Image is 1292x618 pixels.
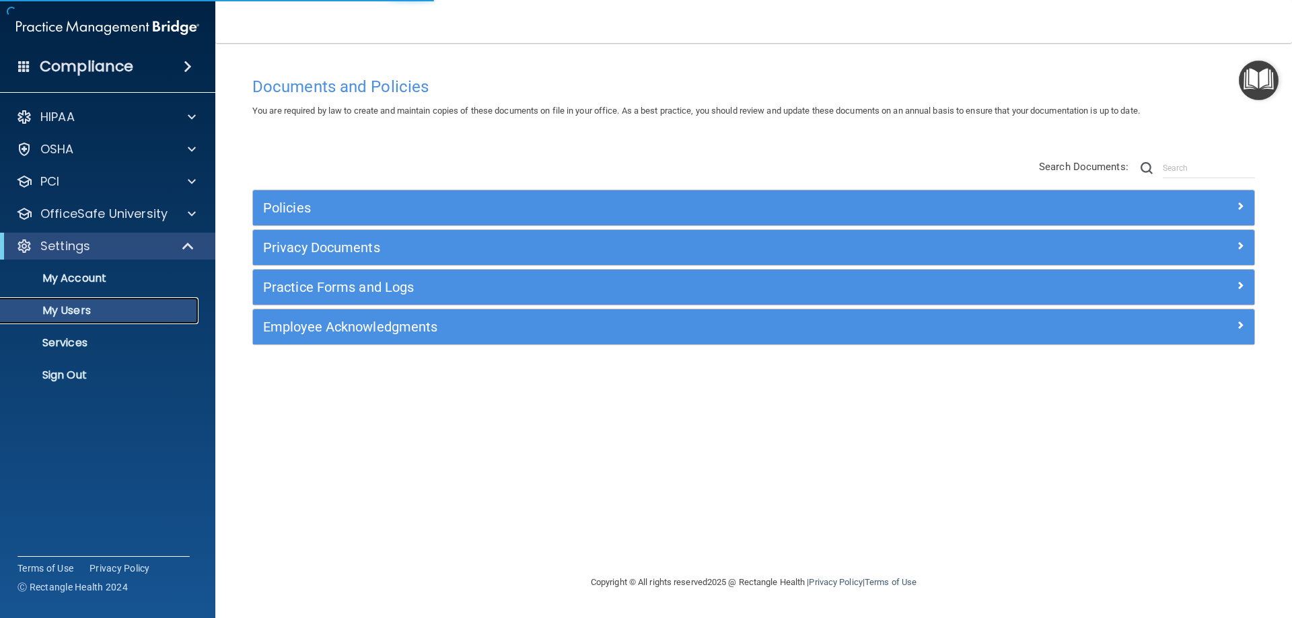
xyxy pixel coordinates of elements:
[40,173,59,190] p: PCI
[16,141,196,157] a: OSHA
[508,561,999,604] div: Copyright © All rights reserved 2025 @ Rectangle Health | |
[1239,61,1279,100] button: Open Resource Center
[1039,161,1128,173] span: Search Documents:
[16,206,196,222] a: OfficeSafe University
[263,316,1244,338] a: Employee Acknowledgments
[16,238,195,254] a: Settings
[40,57,133,76] h4: Compliance
[17,562,73,575] a: Terms of Use
[9,336,192,350] p: Services
[9,304,192,317] p: My Users
[40,141,74,157] p: OSHA
[263,319,994,334] h5: Employee Acknowledgments
[263,240,994,255] h5: Privacy Documents
[1163,158,1255,178] input: Search
[16,14,199,41] img: PMB logo
[16,109,196,125] a: HIPAA
[263,280,994,295] h5: Practice Forms and Logs
[17,580,128,594] span: Ⓒ Rectangle Health 2024
[252,78,1255,95] h4: Documents and Policies
[865,577,917,587] a: Terms of Use
[40,238,90,254] p: Settings
[263,276,1244,298] a: Practice Forms and Logs
[40,109,75,125] p: HIPAA
[263,237,1244,258] a: Privacy Documents
[252,106,1140,116] span: You are required by law to create and maintain copies of these documents on file in your office. ...
[263,200,994,215] h5: Policies
[89,562,150,575] a: Privacy Policy
[40,206,168,222] p: OfficeSafe University
[809,577,862,587] a: Privacy Policy
[263,197,1244,219] a: Policies
[1141,162,1153,174] img: ic-search.3b580494.png
[16,173,196,190] a: PCI
[9,272,192,285] p: My Account
[9,369,192,382] p: Sign Out
[1059,523,1276,576] iframe: Drift Widget Chat Controller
